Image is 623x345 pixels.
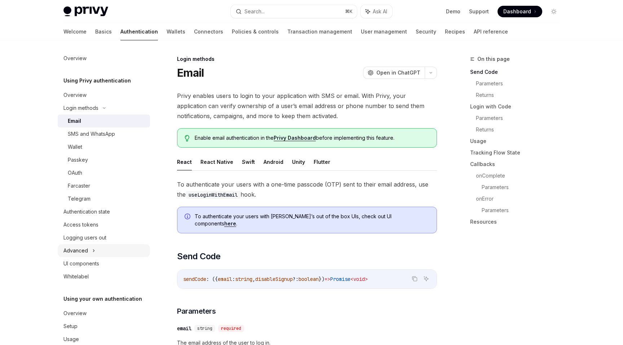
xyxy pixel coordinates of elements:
button: Open in ChatGPT [363,67,425,79]
span: Privy enables users to login to your application with SMS or email. With Privy, your application ... [177,91,437,121]
span: On this page [477,55,510,63]
span: ?: [293,276,299,282]
a: UI components [58,257,150,270]
span: < [350,276,353,282]
button: Search...⌘K [231,5,357,18]
span: email [218,276,232,282]
span: Open in ChatGPT [376,69,420,76]
span: > [365,276,368,282]
span: Dashboard [503,8,531,15]
a: SMS and WhatsApp [58,127,150,140]
button: Ask AI [421,274,431,283]
a: Whitelabel [58,270,150,283]
button: Swift [242,153,255,170]
div: SMS and WhatsApp [68,130,115,138]
a: Parameters [482,182,565,193]
a: Parameters [476,112,565,124]
span: string [197,326,212,331]
a: Logging users out [58,231,150,244]
div: Usage [63,335,79,344]
a: Login with Code [470,101,565,112]
div: Whitelabel [63,272,89,281]
div: Overview [63,54,87,63]
div: email [177,325,191,332]
a: Overview [58,89,150,102]
div: UI components [63,259,99,268]
span: Promise [330,276,350,282]
a: Privy Dashboard [274,135,316,141]
svg: Info [185,214,192,221]
a: OAuth [58,166,150,179]
a: Parameters [476,78,565,89]
svg: Tip [185,135,190,142]
div: Authentication state [63,207,110,216]
a: Authentication [120,23,158,40]
a: Demo [446,8,460,15]
span: To authenticate your users with [PERSON_NAME]’s out of the box UIs, check out UI components . [195,213,429,227]
span: sendCode [183,276,206,282]
span: Parameters [177,306,216,316]
a: onError [476,193,565,205]
a: Tracking Flow State [470,147,565,158]
button: Toggle dark mode [548,6,560,17]
div: Overview [63,309,87,318]
span: , [252,276,255,282]
a: Telegram [58,192,150,205]
button: React Native [200,153,233,170]
div: Telegram [68,194,90,203]
div: Login methods [63,104,98,112]
button: Copy the contents from the code block [410,274,419,283]
code: useLoginWithEmail [186,191,240,199]
a: Returns [476,89,565,101]
div: Advanced [63,246,88,255]
a: Authentication state [58,205,150,218]
a: Access tokens [58,218,150,231]
a: Basics [95,23,112,40]
span: : [232,276,235,282]
a: Security [416,23,436,40]
a: Email [58,115,150,127]
a: Setup [58,320,150,333]
a: Parameters [482,205,565,216]
div: Overview [63,91,87,99]
h5: Using your own authentication [63,295,142,303]
a: Callbacks [470,158,565,170]
a: User management [361,23,407,40]
a: Usage [470,135,565,147]
span: Send Code [177,251,221,262]
div: Login methods [177,55,437,63]
button: Ask AI [361,5,392,18]
div: required [218,325,244,332]
a: Transaction management [287,23,352,40]
a: Connectors [194,23,223,40]
span: boolean [299,276,319,282]
span: void [353,276,365,282]
h5: Using Privy authentication [63,76,131,85]
div: Search... [244,7,265,16]
a: Overview [58,52,150,65]
a: Support [469,8,489,15]
span: : ({ [206,276,218,282]
a: Policies & controls [232,23,279,40]
a: Recipes [445,23,465,40]
span: string [235,276,252,282]
a: Wallets [167,23,185,40]
span: ⌘ K [345,9,353,14]
a: Returns [476,124,565,135]
a: Resources [470,216,565,228]
a: Passkey [58,153,150,166]
div: Farcaster [68,182,90,190]
a: Welcome [63,23,87,40]
button: React [177,153,192,170]
span: Ask AI [373,8,387,15]
div: Logging users out [63,233,106,242]
span: To authenticate your users with a one-time passcode (OTP) sent to their email address, use the hook. [177,179,437,200]
h1: Email [177,66,204,79]
a: Overview [58,307,150,320]
div: Passkey [68,156,88,164]
a: here [224,220,236,227]
div: Setup [63,322,78,331]
span: }) [319,276,324,282]
button: Unity [292,153,305,170]
span: Enable email authentication in the before implementing this feature. [195,134,429,142]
